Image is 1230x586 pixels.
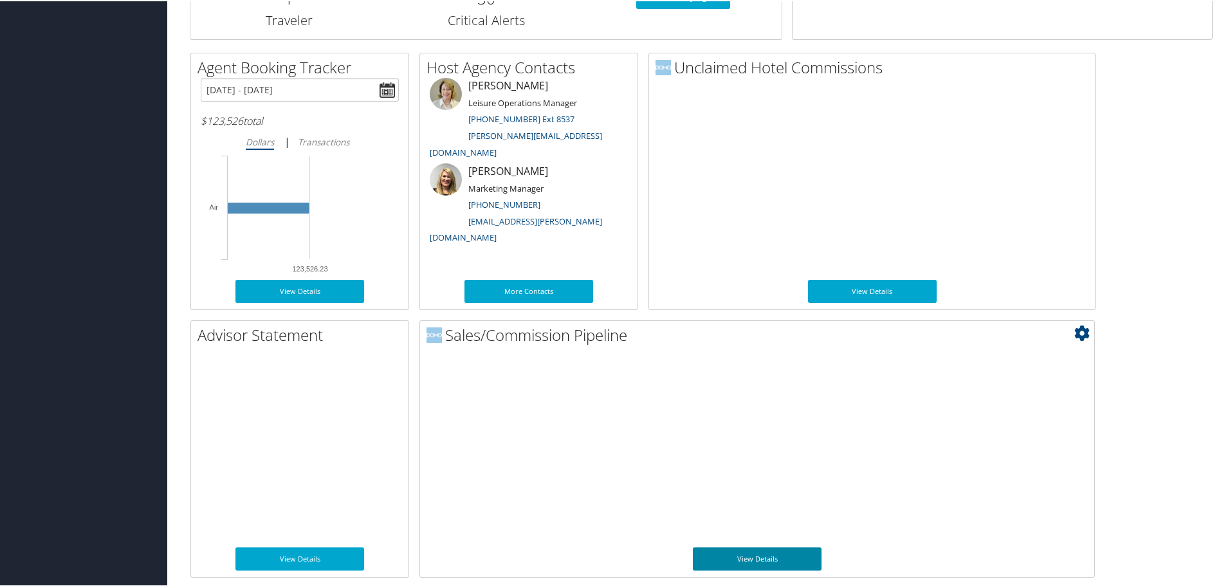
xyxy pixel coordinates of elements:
[298,134,349,147] i: Transactions
[430,162,462,194] img: ali-moffitt.jpg
[468,96,577,107] small: Leisure Operations Manager
[397,10,574,28] h3: Critical Alerts
[246,134,274,147] i: Dollars
[430,77,462,109] img: meredith-price.jpg
[210,202,219,210] tspan: Air
[200,10,378,28] h3: Traveler
[430,214,602,243] a: [EMAIL_ADDRESS][PERSON_NAME][DOMAIN_NAME]
[427,55,638,77] h2: Host Agency Contacts
[235,279,364,302] a: View Details
[808,279,937,302] a: View Details
[430,129,602,157] a: [PERSON_NAME][EMAIL_ADDRESS][DOMAIN_NAME]
[656,55,1095,77] h2: Unclaimed Hotel Commissions
[427,326,442,342] img: domo-logo.png
[468,197,540,209] a: [PHONE_NUMBER]
[464,279,593,302] a: More Contacts
[201,133,399,149] div: |
[423,77,634,162] li: [PERSON_NAME]
[656,59,671,74] img: domo-logo.png
[468,181,544,193] small: Marketing Manager
[201,113,243,127] span: $123,526
[292,264,327,271] tspan: 123,526.23
[197,55,408,77] h2: Agent Booking Tracker
[197,323,408,345] h2: Advisor Statement
[427,323,1094,345] h2: Sales/Commission Pipeline
[423,162,634,248] li: [PERSON_NAME]
[201,113,399,127] h6: total
[235,546,364,569] a: View Details
[468,112,574,124] a: [PHONE_NUMBER] Ext 8537
[693,546,822,569] a: View Details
